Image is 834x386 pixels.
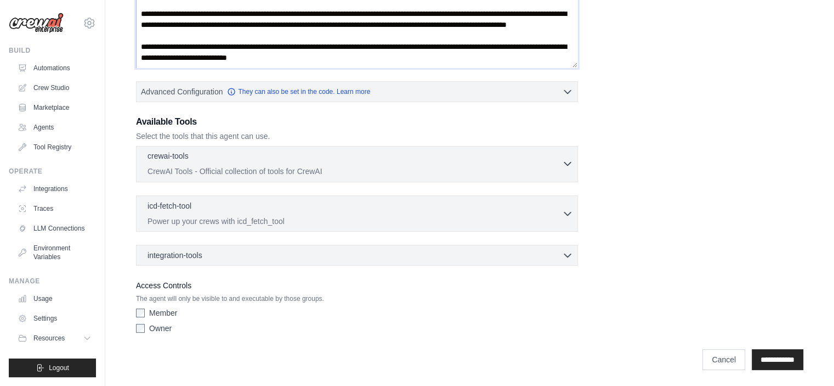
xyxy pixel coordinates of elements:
span: Resources [33,334,65,343]
button: Logout [9,359,96,377]
div: Manage [9,277,96,286]
a: Settings [13,310,96,327]
label: Access Controls [136,279,578,292]
label: Member [149,307,177,318]
a: LLM Connections [13,220,96,237]
a: They can also be set in the code. Learn more [227,87,370,96]
h3: Available Tools [136,115,578,128]
p: crewai-tools [147,150,189,161]
button: integration-tools [141,250,573,261]
button: Resources [13,329,96,347]
a: Marketplace [13,99,96,116]
span: Advanced Configuration [141,86,223,97]
div: Operate [9,167,96,176]
button: Advanced Configuration They can also be set in the code. Learn more [137,82,577,102]
a: Automations [13,59,96,77]
span: Logout [49,363,69,372]
p: icd-fetch-tool [147,200,191,211]
a: Integrations [13,180,96,198]
p: The agent will only be visible to and executable by those groups. [136,294,578,303]
a: Tool Registry [13,138,96,156]
a: Cancel [702,349,745,370]
a: Usage [13,290,96,307]
a: Environment Variables [13,239,96,266]
p: Select the tools that this agent can use. [136,131,578,142]
p: CrewAI Tools - Official collection of tools for CrewAI [147,166,562,177]
a: Traces [13,200,96,217]
p: Power up your crews with icd_fetch_tool [147,216,562,227]
button: crewai-tools CrewAI Tools - Official collection of tools for CrewAI [141,150,573,177]
img: Logo [9,13,64,33]
label: Owner [149,323,172,334]
button: icd-fetch-tool Power up your crews with icd_fetch_tool [141,200,573,227]
div: Build [9,46,96,55]
span: integration-tools [147,250,202,261]
a: Crew Studio [13,79,96,97]
a: Agents [13,119,96,136]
